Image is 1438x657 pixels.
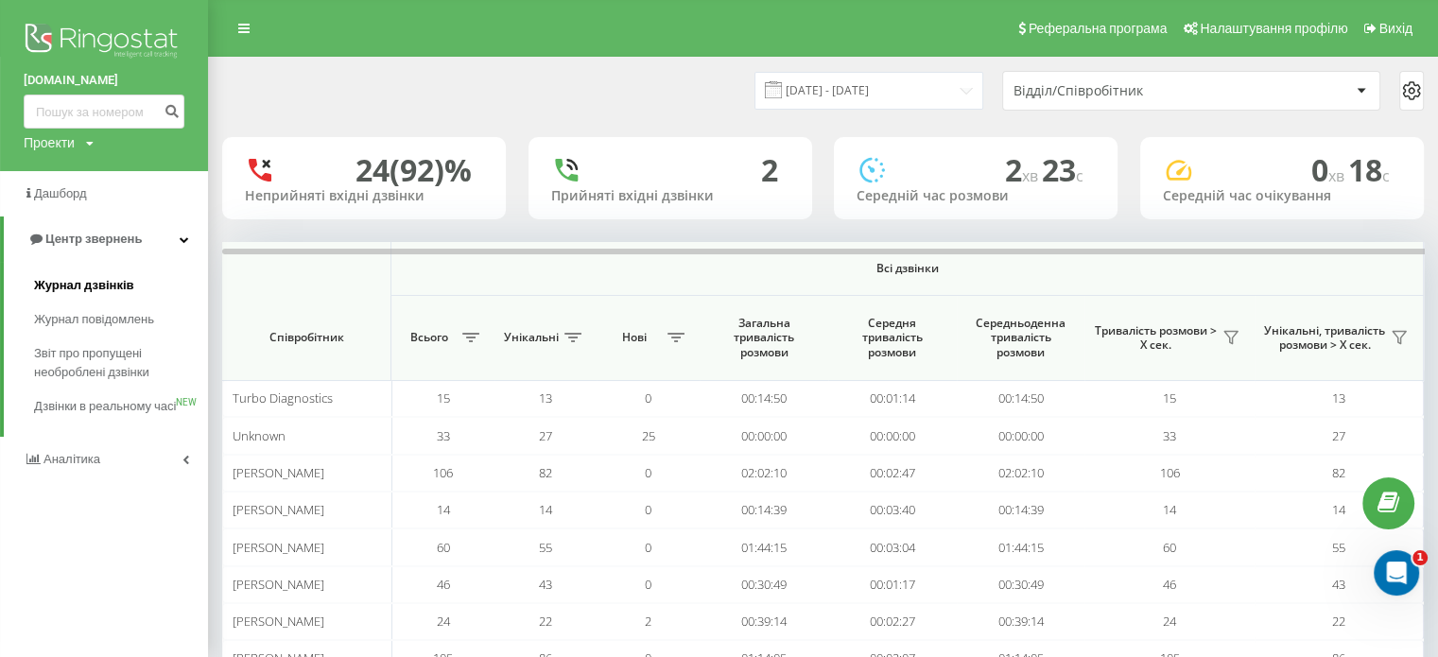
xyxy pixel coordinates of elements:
iframe: Intercom live chat [1374,550,1419,596]
td: 00:30:49 [700,566,828,603]
span: Налаштування профілю [1200,21,1347,36]
span: 15 [437,389,450,406]
span: Середня тривалість розмови [843,316,942,360]
td: 00:00:00 [957,417,1085,454]
img: Ringostat logo [24,19,184,66]
span: 43 [1332,576,1345,593]
span: Дзвінки в реальному часі [34,397,176,416]
td: 00:03:04 [828,528,957,565]
span: хв [1022,165,1042,186]
td: 00:02:47 [828,455,957,492]
span: [PERSON_NAME] [233,501,324,518]
div: 2 [761,152,778,188]
span: 27 [1332,427,1345,444]
span: 0 [645,389,651,406]
span: Центр звернень [45,232,142,246]
span: Аналiтика [43,452,100,466]
span: 2 [645,613,651,630]
td: 00:30:49 [957,566,1085,603]
span: Всього [401,330,457,345]
span: 13 [539,389,552,406]
span: 33 [437,427,450,444]
span: [PERSON_NAME] [233,539,324,556]
span: Звіт про пропущені необроблені дзвінки [34,344,199,382]
span: 25 [642,427,655,444]
span: 55 [1332,539,1345,556]
a: Журнал повідомлень [34,303,208,337]
span: 14 [1332,501,1345,518]
span: 14 [539,501,552,518]
div: Середній час очікування [1163,188,1401,204]
span: 15 [1163,389,1176,406]
span: 23 [1042,149,1083,190]
span: 82 [539,464,552,481]
span: Загальна тривалість розмови [715,316,813,360]
span: 2 [1005,149,1042,190]
span: Вихід [1379,21,1412,36]
div: Проекти [24,133,75,152]
span: 27 [539,427,552,444]
span: 18 [1348,149,1390,190]
span: 0 [645,501,651,518]
td: 01:44:15 [957,528,1085,565]
td: 01:44:15 [700,528,828,565]
td: 00:39:14 [700,603,828,640]
td: 00:14:39 [700,492,828,528]
span: 106 [433,464,453,481]
span: 14 [1163,501,1176,518]
span: 106 [1160,464,1180,481]
span: 0 [1311,149,1348,190]
span: 22 [1332,613,1345,630]
div: Неприйняті вхідні дзвінки [245,188,483,204]
span: c [1382,165,1390,186]
span: [PERSON_NAME] [233,576,324,593]
span: Співробітник [239,330,373,345]
span: 0 [645,539,651,556]
span: 43 [539,576,552,593]
span: Всі дзвінки [452,261,1363,276]
span: Унікальні, тривалість розмови > Х сек. [1264,323,1385,353]
span: 33 [1163,427,1176,444]
span: Тривалість розмови > Х сек. [1094,323,1216,353]
a: Звіт про пропущені необроблені дзвінки [34,337,208,389]
span: 0 [645,464,651,481]
span: Середньоденна тривалість розмови [971,316,1069,360]
span: Нові [606,330,662,345]
span: 46 [437,576,450,593]
td: 00:39:14 [957,603,1085,640]
span: Turbo Diagnostics [233,389,333,406]
td: 00:00:00 [700,417,828,454]
span: Журнал повідомлень [34,310,154,329]
a: Центр звернень [4,216,208,262]
td: 00:00:00 [828,417,957,454]
a: Дзвінки в реальному часіNEW [34,389,208,424]
span: 0 [645,576,651,593]
span: Унікальні [504,330,560,345]
span: хв [1328,165,1348,186]
td: 00:14:50 [700,380,828,417]
span: [PERSON_NAME] [233,613,324,630]
td: 00:14:50 [957,380,1085,417]
span: 46 [1163,576,1176,593]
span: 13 [1332,389,1345,406]
td: 00:01:17 [828,566,957,603]
div: Прийняті вхідні дзвінки [551,188,789,204]
span: Unknown [233,427,286,444]
span: Реферальна програма [1029,21,1168,36]
span: 14 [437,501,450,518]
td: 00:14:39 [957,492,1085,528]
span: Журнал дзвінків [34,276,134,295]
td: 00:03:40 [828,492,957,528]
td: 02:02:10 [957,455,1085,492]
span: Дашборд [34,186,87,200]
a: Журнал дзвінків [34,268,208,303]
div: 24 (92)% [355,152,472,188]
span: 60 [437,539,450,556]
span: 24 [1163,613,1176,630]
td: 02:02:10 [700,455,828,492]
span: c [1076,165,1083,186]
span: 82 [1332,464,1345,481]
span: 24 [437,613,450,630]
span: 1 [1412,550,1428,565]
span: 22 [539,613,552,630]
